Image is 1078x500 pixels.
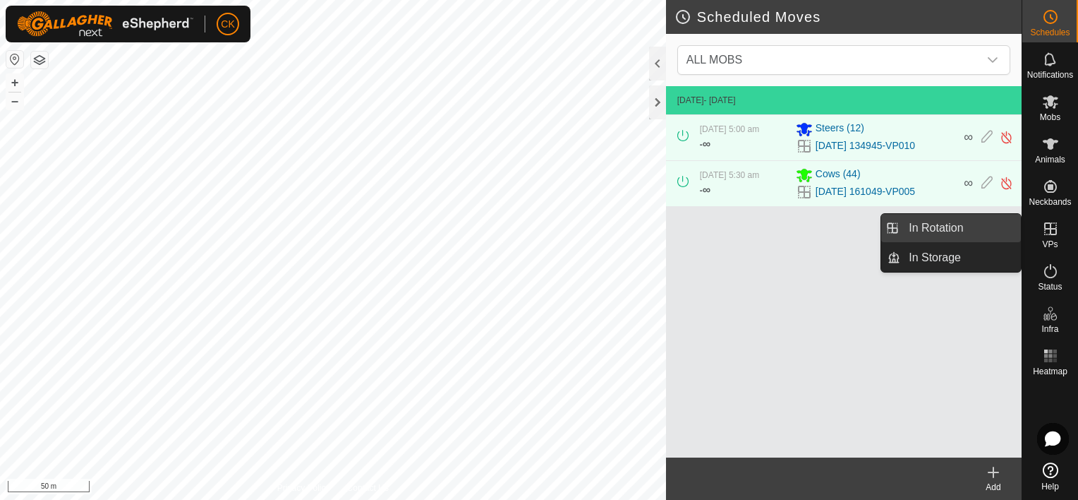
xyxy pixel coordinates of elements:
span: [DATE] 5:00 am [700,124,759,134]
span: Schedules [1030,28,1070,37]
span: Heatmap [1033,367,1067,376]
li: In Storage [881,244,1021,272]
img: Gallagher Logo [17,11,193,37]
img: Turn off schedule move [1000,176,1013,191]
span: ∞ [964,176,973,190]
span: Animals [1035,155,1065,164]
a: Contact Us [347,482,389,494]
span: ALL MOBS [681,46,979,74]
button: Reset Map [6,51,23,68]
div: dropdown trigger [979,46,1007,74]
a: Privacy Policy [277,482,330,494]
span: [DATE] 5:30 am [700,170,759,180]
span: Neckbands [1029,198,1071,206]
button: – [6,93,23,109]
span: Mobs [1040,113,1060,121]
div: Add [965,481,1022,494]
a: In Storage [900,244,1021,272]
button: Map Layers [31,52,48,69]
span: Status [1038,282,1062,291]
li: In Rotation [881,214,1021,242]
a: Help [1022,457,1078,496]
h2: Scheduled Moves [674,8,1022,25]
img: Turn off schedule move [1000,130,1013,145]
button: + [6,74,23,91]
span: VPs [1042,240,1058,249]
span: ALL MOBS [686,54,742,66]
div: - [700,181,710,198]
span: - [DATE] [704,95,736,105]
a: In Rotation [900,214,1021,242]
span: In Rotation [909,220,963,237]
a: [DATE] 161049-VP005 [816,184,915,199]
span: Cows (44) [816,167,861,184]
span: In Storage [909,249,961,266]
div: - [700,136,710,153]
span: CK [221,17,234,32]
span: ∞ [964,130,973,144]
span: Steers (12) [816,121,864,138]
span: Infra [1041,325,1058,333]
span: ∞ [703,184,710,196]
span: Help [1041,482,1059,491]
a: [DATE] 134945-VP010 [816,138,915,153]
span: ∞ [703,138,710,150]
span: [DATE] [677,95,704,105]
span: Notifications [1027,71,1073,79]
